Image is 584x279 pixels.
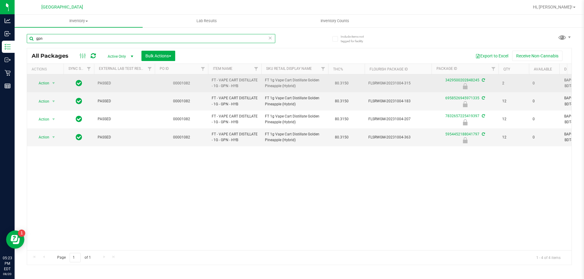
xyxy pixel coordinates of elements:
span: 80.3150 [332,79,352,88]
a: Item Name [213,66,232,71]
span: select [50,115,57,124]
a: 00001082 [173,117,190,121]
span: FT 1g Vape Cart Distillate Golden Pineapple (Hybrid) [265,95,325,107]
span: In Sync [76,133,82,141]
inline-svg: Analytics [5,18,11,24]
span: Sync from Compliance System [481,132,485,136]
span: Include items not tagged for facility [341,34,371,43]
a: 00001082 [173,81,190,85]
span: select [50,133,57,141]
iframe: Resource center unread badge [18,230,25,237]
span: FLSRWGM-20231004-363 [368,134,428,140]
inline-svg: Outbound [5,57,11,63]
span: 0 [533,134,556,140]
inline-svg: Inbound [5,31,11,37]
span: All Packages [32,53,75,59]
a: Filter [198,64,208,74]
a: 7832657225419397 [445,114,479,118]
p: 05:23 PM EDT [3,255,12,272]
span: Sync from Compliance System [481,78,485,82]
a: 00001082 [173,99,190,103]
a: Sync Status [68,66,92,71]
div: Quarantine [431,119,499,125]
span: FT - VAPE CART DISTILLATE - 1G - GPN - HYB [212,95,258,107]
span: FT - VAPE CART DISTILLATE - 1G - GPN - HYB [212,131,258,143]
span: Action [33,133,50,141]
span: Lab Results [188,18,225,24]
a: Package ID [436,66,457,71]
inline-svg: Inventory [5,44,11,50]
input: Search Package ID, Item Name, SKU, Lot or Part Number... [27,34,275,43]
span: Sync from Compliance System [481,114,485,118]
a: Filter [318,64,328,74]
iframe: Resource center [6,230,24,249]
a: 5954452188041797 [445,132,479,136]
span: [GEOGRAPHIC_DATA] [41,5,83,10]
span: 0 [533,80,556,86]
span: FLSRWGM-20231004-183 [368,98,428,104]
a: Flourish Package ID [370,67,408,71]
p: 08/20 [3,272,12,276]
span: FT - VAPE CART DISTILLATE - 1G - GPN - HYB [212,114,258,125]
div: Quarantine [431,83,499,89]
inline-svg: Retail [5,70,11,76]
span: select [50,79,57,87]
span: 1 - 4 of 4 items [531,253,565,262]
span: Inventory Counts [312,18,357,24]
div: Actions [32,67,61,71]
div: Quarantine [431,137,499,143]
a: Qty [503,67,510,71]
span: Inventory [15,18,143,24]
span: FT 1g Vape Cart Distillate Golden Pineapple (Hybrid) [265,131,325,143]
div: Quarantine [431,101,499,107]
button: Export to Excel [471,51,512,61]
span: 12 [502,98,525,104]
a: Filter [145,64,155,74]
span: Page of 1 [52,253,96,262]
a: Filter [251,64,261,74]
a: Inventory Counts [271,15,399,27]
span: 80.3150 [332,97,352,106]
span: In Sync [76,97,82,105]
a: 00001082 [173,135,190,139]
span: select [50,97,57,106]
span: Bulk Actions [145,53,171,58]
span: 80.3150 [332,133,352,142]
span: Action [33,79,50,87]
a: 6958526945971335 [445,96,479,100]
span: FLSRWGM-20231004-207 [368,116,428,122]
span: In Sync [76,115,82,123]
button: Receive Non-Cannabis [512,51,562,61]
span: Action [33,97,50,106]
a: Sku Retail Display Name [266,66,312,71]
span: FLSRWGM-20231004-315 [368,80,428,86]
span: Sync from Compliance System [481,96,485,100]
span: In Sync [76,79,82,87]
span: 0 [533,116,556,122]
input: 1 [70,253,81,262]
a: 3429500202848245 [445,78,479,82]
a: THC% [333,67,343,71]
inline-svg: Reports [5,83,11,89]
button: Bulk Actions [141,51,175,61]
span: Hi, [PERSON_NAME]! [533,5,572,9]
span: 0 [533,98,556,104]
span: PASSED [98,98,151,104]
span: FT - VAPE CART DISTILLATE - 1G - GPN - HYB [212,77,258,89]
span: Clear [268,34,272,42]
span: 2 [502,80,525,86]
a: Available [534,67,552,71]
a: Filter [84,64,94,74]
span: PASSED [98,80,151,86]
a: Filter [488,64,499,74]
span: 12 [502,116,525,122]
span: FT 1g Vape Cart Distillate Golden Pineapple (Hybrid) [265,114,325,125]
span: 80.3150 [332,115,352,124]
span: PASSED [98,116,151,122]
a: Inventory [15,15,143,27]
span: 12 [502,134,525,140]
span: FT 1g Vape Cart Distillate Golden Pineapple (Hybrid) [265,77,325,89]
span: PASSED [98,134,151,140]
span: Action [33,115,50,124]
